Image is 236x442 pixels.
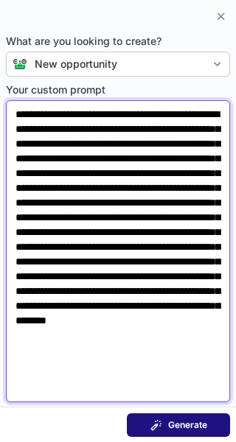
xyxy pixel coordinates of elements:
span: What are you looking to create? [6,34,230,49]
img: Connie from ContactOut [7,58,27,70]
textarea: Your custom prompt [6,100,230,402]
span: Your custom prompt [6,83,230,97]
div: New opportunity [35,57,117,71]
span: Generate [168,419,207,431]
button: Generate [127,413,230,437]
